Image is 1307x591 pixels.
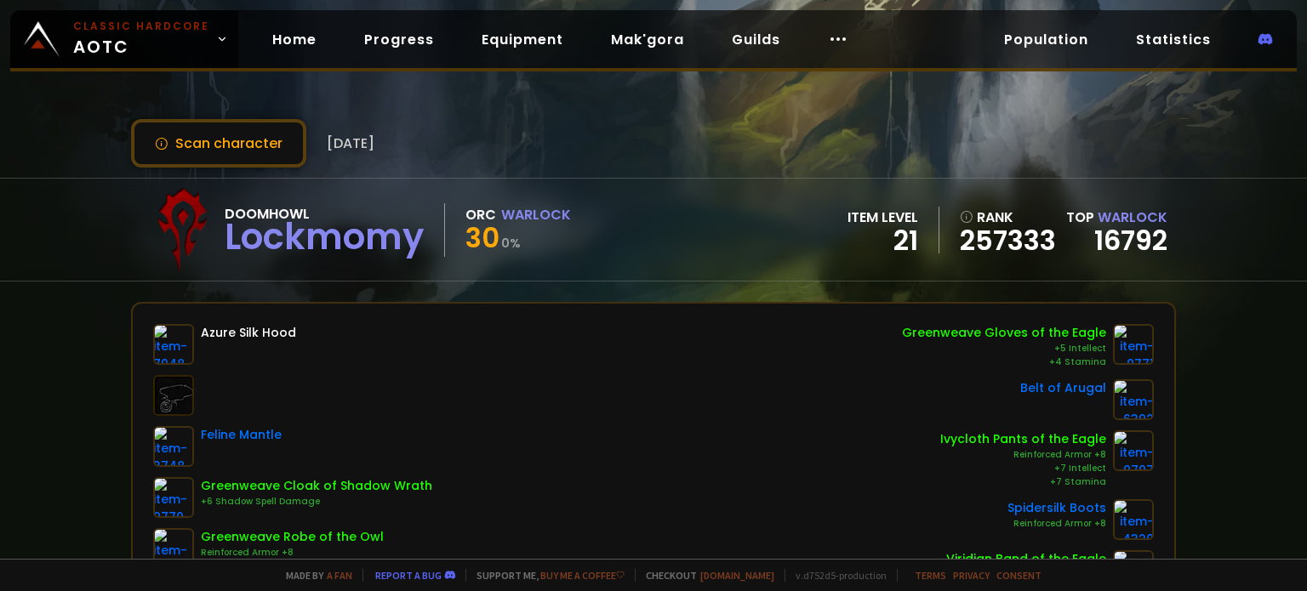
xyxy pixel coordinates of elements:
span: Made by [276,569,352,582]
a: a fan [327,569,352,582]
a: Privacy [953,569,990,582]
img: item-9770 [153,477,194,518]
img: item-3748 [153,426,194,467]
div: Greenweave Robe of the Owl [201,528,384,546]
img: item-4320 [1113,499,1154,540]
small: Classic Hardcore [73,19,209,34]
a: 16792 [1094,221,1167,259]
span: Warlock [1098,207,1167,227]
a: Mak'gora [597,22,698,57]
div: rank [960,207,1056,228]
a: Terms [915,569,946,582]
span: AOTC [73,19,209,60]
div: +4 Stamina [902,355,1106,369]
span: Checkout [635,569,774,582]
div: item level [848,207,918,228]
button: Scan character [131,119,306,168]
a: Statistics [1122,22,1224,57]
div: Viridian Band of the Eagle [946,550,1106,568]
div: Spidersilk Boots [1007,499,1106,517]
span: v. d752d5 - production [785,569,887,582]
a: Report a bug [375,569,442,582]
div: +6 Shadow Spell Damage [201,495,432,509]
div: Doomhowl [225,203,424,224]
div: Warlock [501,204,571,225]
a: [DOMAIN_NAME] [700,569,774,582]
div: Belt of Arugal [1020,379,1106,397]
a: Progress [351,22,448,57]
div: Top [1066,207,1167,228]
a: Population [990,22,1102,57]
a: Equipment [468,22,577,57]
div: +7 Intellect [940,462,1106,475]
div: Azure Silk Hood [201,324,296,342]
span: [DATE] [327,133,374,154]
div: +5 Intellect [902,342,1106,355]
div: Lockmomy [225,224,424,250]
a: Guilds [718,22,794,57]
img: item-6392 [1113,379,1154,420]
span: Support me, [465,569,625,582]
div: Ivycloth Pants of the Eagle [940,430,1106,448]
a: Classic HardcoreAOTC [10,10,238,68]
img: item-9771 [1113,324,1154,365]
div: Feline Mantle [201,426,282,444]
a: 257333 [960,228,1056,253]
img: item-9797 [1113,430,1154,471]
div: Greenweave Cloak of Shadow Wrath [201,477,432,495]
a: Consent [996,569,1042,582]
div: +7 Stamina [940,475,1106,489]
span: 30 [465,219,499,257]
a: Buy me a coffee [540,569,625,582]
img: item-9773 [153,528,194,569]
img: item-7048 [153,324,194,365]
small: 0 % [501,235,521,252]
div: 21 [848,228,918,253]
a: Home [259,22,330,57]
div: Greenweave Gloves of the Eagle [902,324,1106,342]
div: Orc [465,204,496,225]
div: Reinforced Armor +8 [201,546,384,560]
div: Reinforced Armor +8 [940,448,1106,462]
div: Reinforced Armor +8 [1007,517,1106,531]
